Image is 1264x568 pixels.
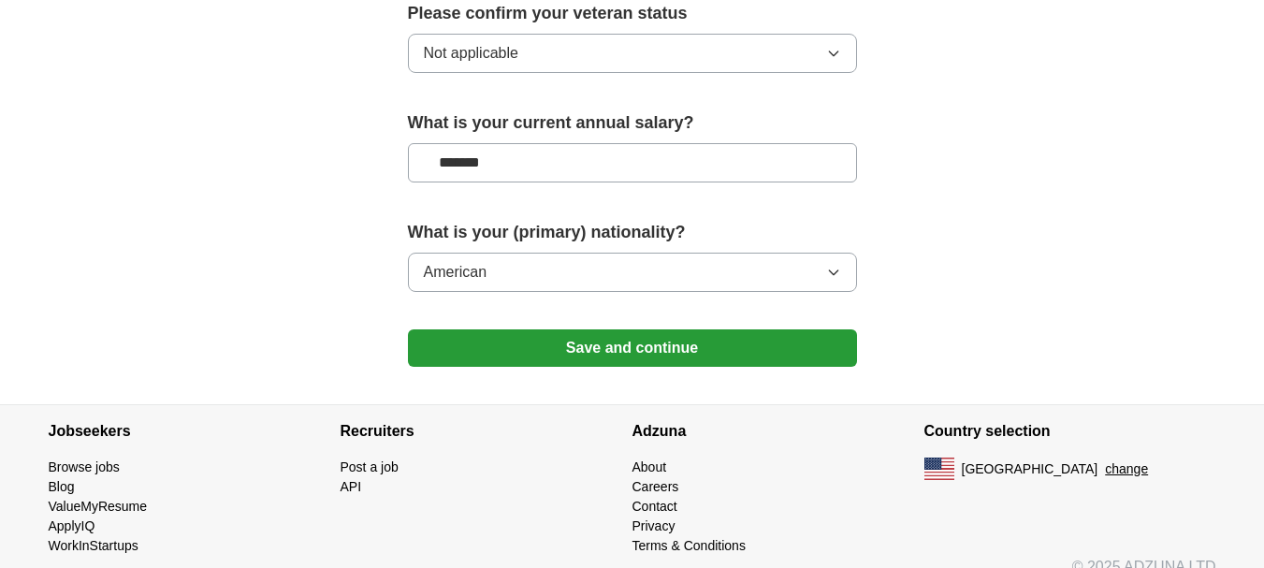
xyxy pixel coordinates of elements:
[424,42,518,65] span: Not applicable
[341,459,399,474] a: Post a job
[49,499,148,514] a: ValueMyResume
[408,220,857,245] label: What is your (primary) nationality?
[632,459,667,474] a: About
[49,518,95,533] a: ApplyIQ
[49,538,138,553] a: WorkInStartups
[408,253,857,292] button: American
[632,479,679,494] a: Careers
[49,479,75,494] a: Blog
[632,499,677,514] a: Contact
[408,1,857,26] label: Please confirm your veteran status
[962,459,1098,479] span: [GEOGRAPHIC_DATA]
[424,261,487,284] span: American
[1105,459,1148,479] button: change
[408,110,857,136] label: What is your current annual salary?
[924,458,954,480] img: US flag
[341,479,362,494] a: API
[924,405,1216,458] h4: Country selection
[408,34,857,73] button: Not applicable
[632,538,746,553] a: Terms & Conditions
[408,329,857,367] button: Save and continue
[632,518,676,533] a: Privacy
[49,459,120,474] a: Browse jobs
